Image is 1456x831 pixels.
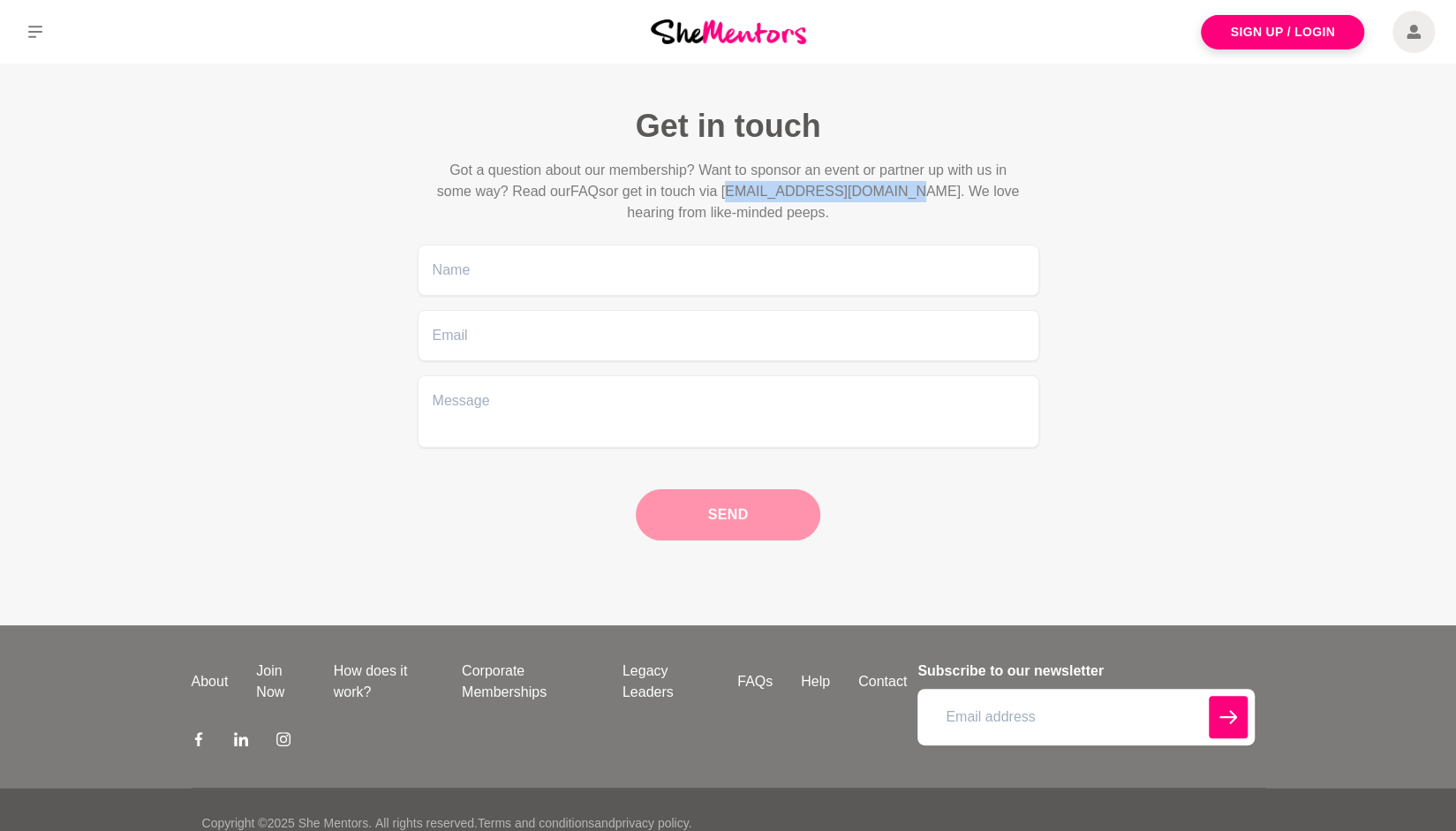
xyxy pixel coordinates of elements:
input: Email address [917,689,1254,745]
img: She Mentors Logo [651,19,806,43]
h1: Get in touch [418,106,1039,146]
a: Instagram [276,731,290,752]
a: privacy policy [615,816,689,830]
a: How does it work? [320,661,448,703]
a: Join Now [242,661,319,703]
a: Legacy Leaders [608,661,723,703]
a: Help [787,671,844,692]
a: Corporate Memberships [448,661,608,703]
a: FAQs [723,671,787,692]
input: Name [418,245,1039,296]
span: FAQs [570,184,606,199]
h4: Subscribe to our newsletter [917,661,1254,682]
a: Facebook [192,731,206,752]
input: Email [418,310,1039,361]
a: About [177,671,243,692]
p: Got a question about our membership? Want to sponsor an event or partner up with us in some way? ... [432,160,1025,223]
a: LinkedIn [234,731,248,752]
a: Contact [844,671,921,692]
a: Sign Up / Login [1201,15,1364,49]
a: Terms and conditions [478,816,594,830]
